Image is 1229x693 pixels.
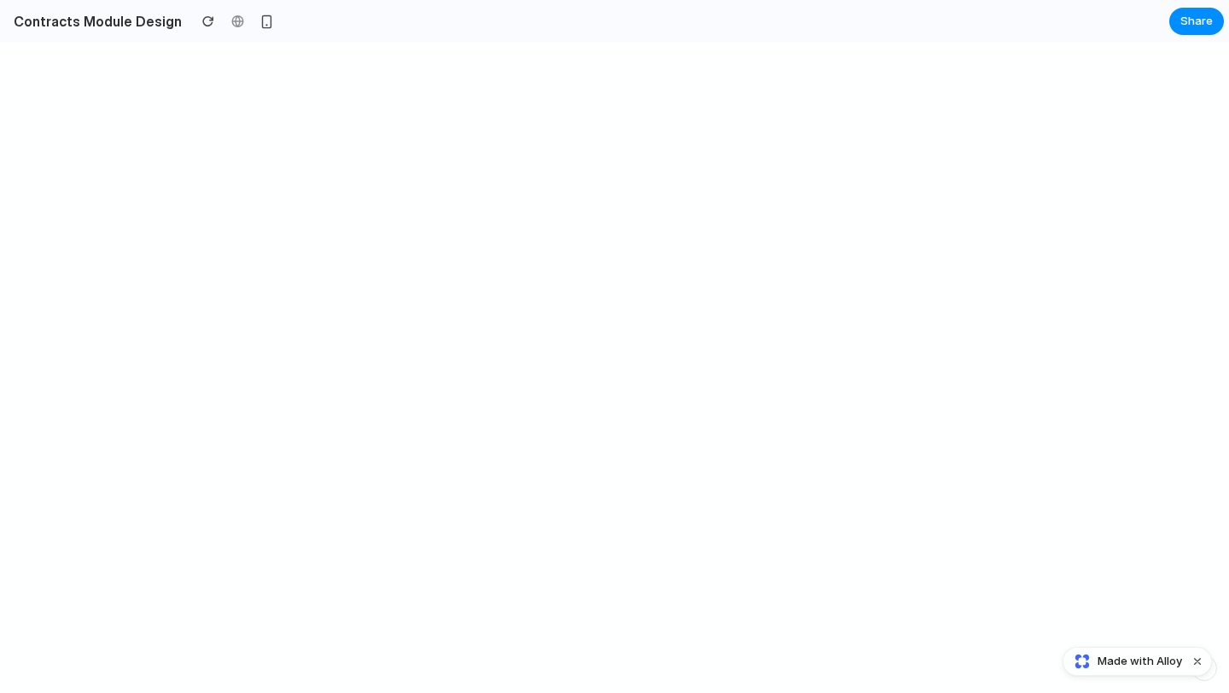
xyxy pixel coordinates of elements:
button: Share [1169,8,1224,35]
h2: Contracts Module Design [7,11,182,32]
button: Dismiss watermark [1187,651,1208,672]
span: Made with Alloy [1098,653,1182,670]
a: Made with Alloy [1063,653,1184,670]
span: Share [1180,13,1213,30]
